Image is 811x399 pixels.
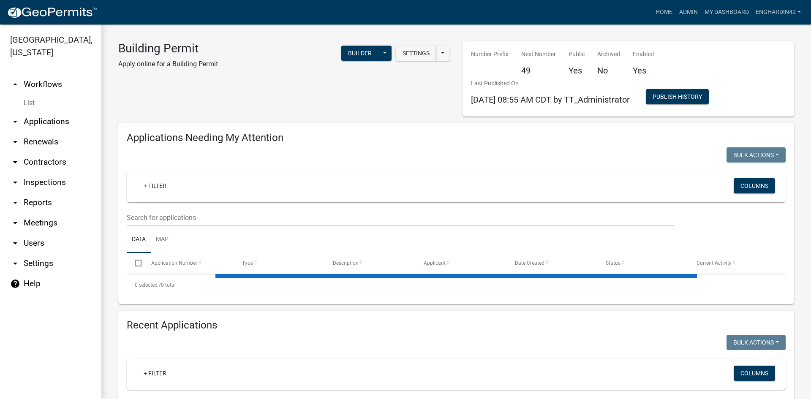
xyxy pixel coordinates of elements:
[506,253,597,273] datatable-header-cell: Date Created
[734,366,775,381] button: Columns
[127,226,151,253] a: Data
[341,46,378,61] button: Builder
[471,79,630,88] p: Last Published On
[424,260,446,266] span: Applicant
[234,253,325,273] datatable-header-cell: Type
[10,157,20,167] i: arrow_drop_down
[10,198,20,208] i: arrow_drop_down
[727,335,786,350] button: Bulk Actions
[569,50,585,59] p: Public
[143,253,234,273] datatable-header-cell: Application Number
[701,4,752,20] a: My Dashboard
[135,282,161,288] span: 0 selected /
[127,209,674,226] input: Search for applications
[646,89,709,104] button: Publish History
[471,50,509,59] p: Number Prefix
[137,366,173,381] a: + Filter
[633,65,654,76] h5: Yes
[127,319,786,331] h4: Recent Applications
[10,279,20,289] i: help
[646,94,709,101] wm-modal-confirm: Workflow Publish History
[689,253,779,273] datatable-header-cell: Current Activity
[752,4,804,20] a: EngHardin42
[10,177,20,187] i: arrow_drop_down
[325,253,416,273] datatable-header-cell: Description
[727,147,786,163] button: Bulk Actions
[597,50,620,59] p: Archived
[10,79,20,90] i: arrow_drop_up
[242,260,253,266] span: Type
[734,178,775,193] button: Columns
[697,260,732,266] span: Current Activity
[118,59,218,69] p: Apply online for a Building Permit
[127,132,786,144] h4: Applications Needing My Attention
[151,260,197,266] span: Application Number
[118,41,218,56] h3: Building Permit
[333,260,359,266] span: Description
[521,65,556,76] h5: 49
[569,65,585,76] h5: Yes
[10,117,20,127] i: arrow_drop_down
[633,50,654,59] p: Enabled
[127,253,143,273] datatable-header-cell: Select
[137,178,173,193] a: + Filter
[521,50,556,59] p: Next Number
[127,274,786,296] div: 0 total
[606,260,620,266] span: Status
[676,4,701,20] a: Admin
[515,260,544,266] span: Date Created
[10,137,20,147] i: arrow_drop_down
[10,238,20,248] i: arrow_drop_down
[471,95,630,105] span: [DATE] 08:55 AM CDT by TT_Administrator
[416,253,506,273] datatable-header-cell: Applicant
[598,253,689,273] datatable-header-cell: Status
[396,46,436,61] button: Settings
[597,65,620,76] h5: No
[652,4,676,20] a: Home
[151,226,174,253] a: Map
[10,258,20,269] i: arrow_drop_down
[10,218,20,228] i: arrow_drop_down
